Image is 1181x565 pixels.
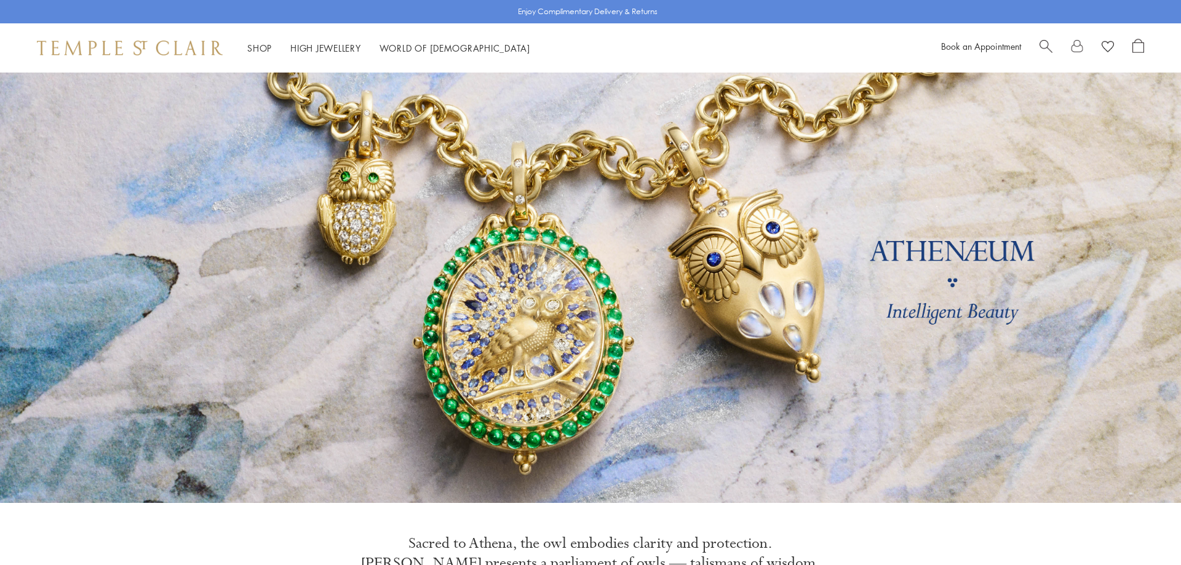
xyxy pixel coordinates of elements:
[941,40,1021,52] a: Book an Appointment
[247,41,530,56] nav: Main navigation
[1132,39,1144,57] a: Open Shopping Bag
[1102,39,1114,57] a: View Wishlist
[1040,39,1052,57] a: Search
[1119,507,1169,553] iframe: Gorgias live chat messenger
[518,6,658,18] p: Enjoy Complimentary Delivery & Returns
[380,42,530,54] a: World of [DEMOGRAPHIC_DATA]World of [DEMOGRAPHIC_DATA]
[247,42,272,54] a: ShopShop
[37,41,223,55] img: Temple St. Clair
[290,42,361,54] a: High JewelleryHigh Jewellery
